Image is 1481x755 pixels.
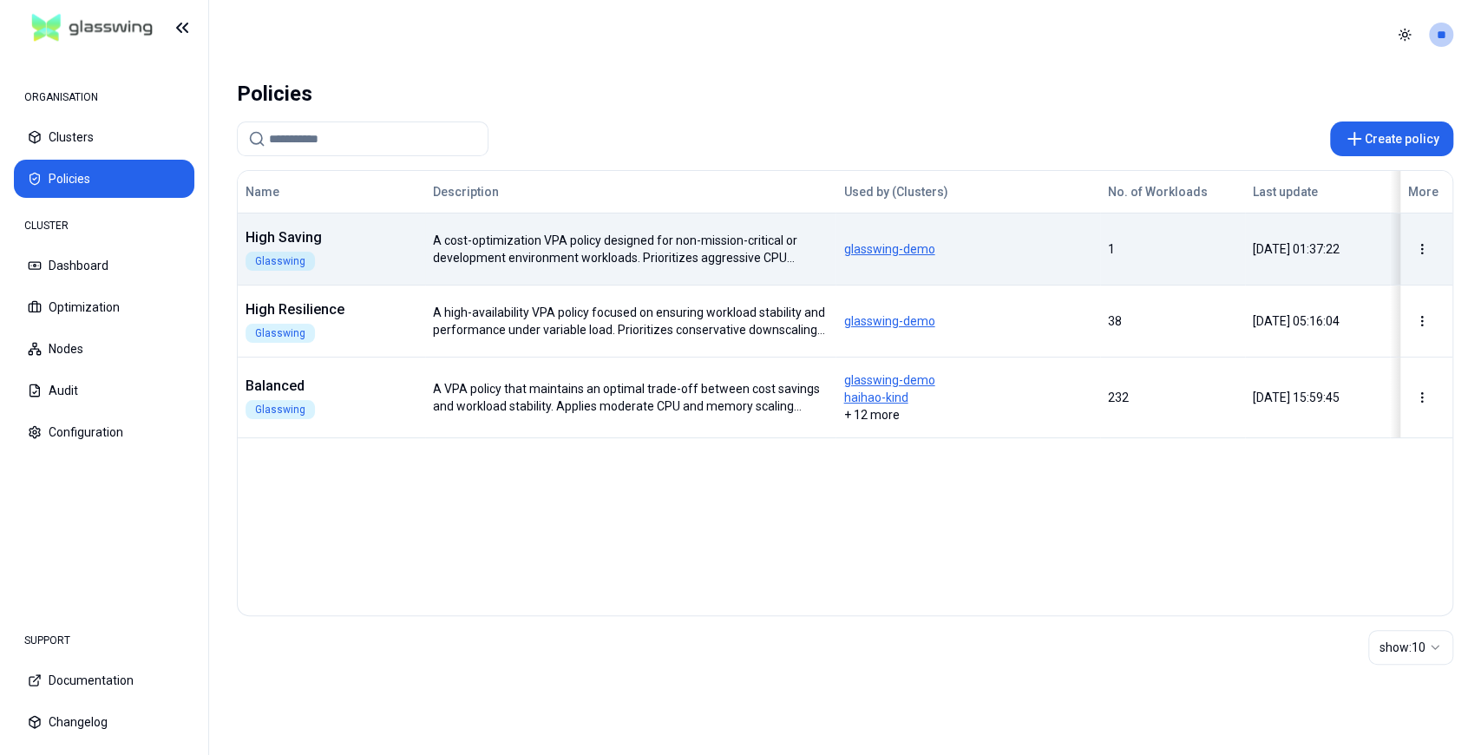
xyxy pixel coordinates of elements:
div: Policies [237,76,312,111]
button: Create policy [1330,121,1453,156]
button: Changelog [14,703,194,741]
div: Glasswing [246,324,315,343]
button: Dashboard [14,246,194,285]
span: glasswing-demo [843,312,1092,330]
button: Documentation [14,661,194,699]
button: Policies [14,160,194,198]
div: No. of Workloads [1108,183,1208,200]
button: Name [246,174,279,209]
div: More [1408,183,1445,200]
div: High Resilience [246,299,398,320]
div: Glasswing [246,252,315,271]
div: Balanced [246,376,398,397]
div: High Saving [246,227,398,248]
div: Glasswing [246,400,315,419]
span: haihao-kind [843,389,1092,406]
span: glasswing-demo [843,240,1092,258]
div: 38 [1108,312,1237,330]
span: glasswing-demo [843,371,1092,389]
button: Optimization [14,288,194,326]
div: 232 [1108,389,1237,406]
img: GlassWing [25,8,160,49]
div: [DATE] 05:16:04 [1253,312,1382,330]
div: Description [433,183,766,200]
button: Clusters [14,118,194,156]
button: Configuration [14,413,194,451]
div: A high-availability VPA policy focused on ensuring workload stability and performance under varia... [433,304,829,338]
div: + 12 more [843,371,1092,423]
div: 1 [1108,240,1237,258]
div: ORGANISATION [14,80,194,115]
button: Audit [14,371,194,410]
div: CLUSTER [14,208,194,243]
div: Used by (Clusters) [843,183,1065,200]
div: A cost-optimization VPA policy designed for non-mission-critical or development environment workl... [433,232,829,266]
div: [DATE] 15:59:45 [1253,389,1382,406]
button: Last update [1253,174,1318,209]
div: [DATE] 01:37:22 [1253,240,1382,258]
div: A VPA policy that maintains an optimal trade-off between cost savings and workload stability. App... [433,380,829,415]
div: SUPPORT [14,623,194,658]
button: Nodes [14,330,194,368]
